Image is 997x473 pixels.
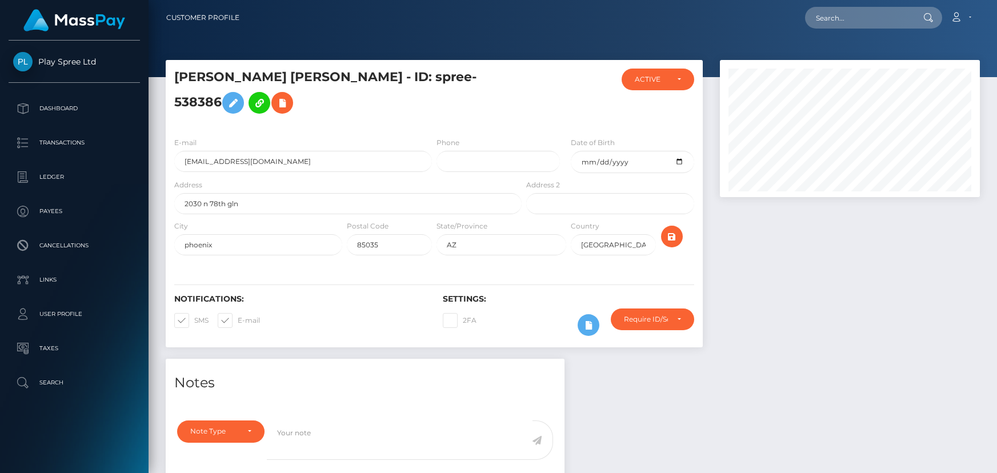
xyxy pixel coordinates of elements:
[9,266,140,294] a: Links
[805,7,912,29] input: Search...
[174,294,426,304] h6: Notifications:
[347,221,389,231] label: Postal Code
[611,308,694,330] button: Require ID/Selfie Verification
[9,94,140,123] a: Dashboard
[174,313,209,328] label: SMS
[13,306,135,323] p: User Profile
[174,373,556,393] h4: Notes
[9,129,140,157] a: Transactions
[9,197,140,226] a: Payees
[174,138,197,148] label: E-mail
[13,237,135,254] p: Cancellations
[571,221,599,231] label: Country
[437,221,487,231] label: State/Province
[23,9,125,31] img: MassPay Logo
[166,6,239,30] a: Customer Profile
[9,300,140,328] a: User Profile
[13,52,33,71] img: Play Spree Ltd
[622,69,694,90] button: ACTIVE
[13,271,135,288] p: Links
[13,203,135,220] p: Payees
[9,163,140,191] a: Ledger
[635,75,668,84] div: ACTIVE
[174,180,202,190] label: Address
[9,334,140,363] a: Taxes
[526,180,560,190] label: Address 2
[437,138,459,148] label: Phone
[13,169,135,186] p: Ledger
[174,221,188,231] label: City
[177,420,265,442] button: Note Type
[13,100,135,117] p: Dashboard
[190,427,238,436] div: Note Type
[9,231,140,260] a: Cancellations
[443,294,694,304] h6: Settings:
[13,374,135,391] p: Search
[9,368,140,397] a: Search
[9,57,140,67] span: Play Spree Ltd
[13,134,135,151] p: Transactions
[624,315,668,324] div: Require ID/Selfie Verification
[218,313,260,328] label: E-mail
[174,69,515,119] h5: [PERSON_NAME] [PERSON_NAME] - ID: spree-538386
[571,138,615,148] label: Date of Birth
[13,340,135,357] p: Taxes
[443,313,477,328] label: 2FA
